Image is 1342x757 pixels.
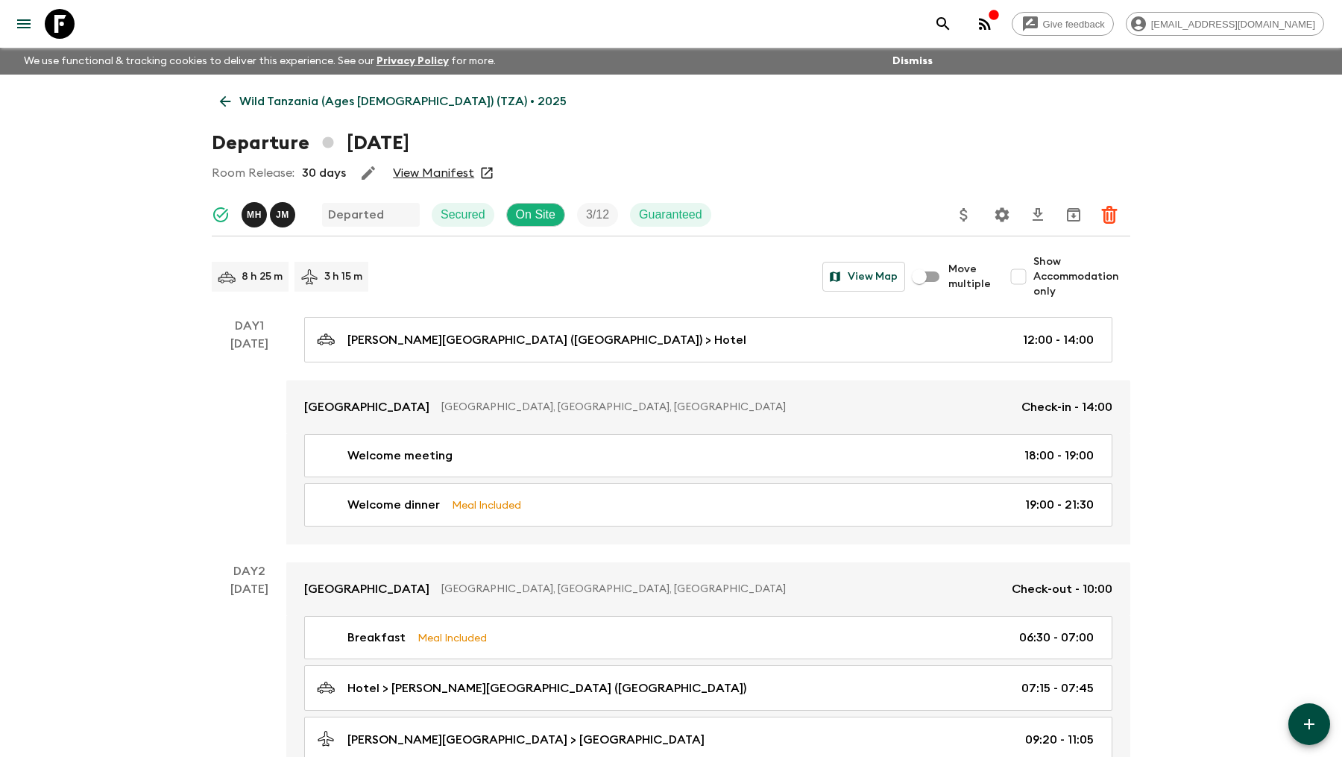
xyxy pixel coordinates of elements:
[1019,629,1094,647] p: 06:30 - 07:00
[212,562,286,580] p: Day 2
[928,9,958,39] button: search adventures
[1012,580,1112,598] p: Check-out - 10:00
[347,731,705,749] p: [PERSON_NAME][GEOGRAPHIC_DATA] > [GEOGRAPHIC_DATA]
[347,629,406,647] p: Breakfast
[304,317,1112,362] a: [PERSON_NAME][GEOGRAPHIC_DATA] ([GEOGRAPHIC_DATA]) > Hotel12:00 - 14:00
[347,331,746,349] p: [PERSON_NAME][GEOGRAPHIC_DATA] ([GEOGRAPHIC_DATA]) > Hotel
[441,400,1009,415] p: [GEOGRAPHIC_DATA], [GEOGRAPHIC_DATA], [GEOGRAPHIC_DATA]
[948,262,992,292] span: Move multiple
[9,9,39,39] button: menu
[452,497,521,513] p: Meal Included
[304,580,429,598] p: [GEOGRAPHIC_DATA]
[822,262,905,292] button: View Map
[1025,731,1094,749] p: 09:20 - 11:05
[1012,12,1114,36] a: Give feedback
[393,166,474,180] a: View Manifest
[286,380,1130,434] a: [GEOGRAPHIC_DATA][GEOGRAPHIC_DATA], [GEOGRAPHIC_DATA], [GEOGRAPHIC_DATA]Check-in - 14:00
[577,203,618,227] div: Trip Fill
[239,92,567,110] p: Wild Tanzania (Ages [DEMOGRAPHIC_DATA]) (TZA) • 2025
[1023,200,1053,230] button: Download CSV
[328,206,384,224] p: Departed
[302,164,346,182] p: 30 days
[212,206,230,224] svg: Synced Successfully
[432,203,494,227] div: Secured
[586,206,609,224] p: 3 / 12
[1035,19,1113,30] span: Give feedback
[639,206,702,224] p: Guaranteed
[212,128,409,158] h1: Departure [DATE]
[516,206,555,224] p: On Site
[1023,331,1094,349] p: 12:00 - 14:00
[1024,447,1094,465] p: 18:00 - 19:00
[304,616,1112,659] a: BreakfastMeal Included06:30 - 07:00
[377,56,449,66] a: Privacy Policy
[1025,496,1094,514] p: 19:00 - 21:30
[441,206,485,224] p: Secured
[304,665,1112,711] a: Hotel > [PERSON_NAME][GEOGRAPHIC_DATA] ([GEOGRAPHIC_DATA])07:15 - 07:45
[286,562,1130,616] a: [GEOGRAPHIC_DATA][GEOGRAPHIC_DATA], [GEOGRAPHIC_DATA], [GEOGRAPHIC_DATA]Check-out - 10:00
[324,269,362,284] p: 3 h 15 m
[987,200,1017,230] button: Settings
[242,207,298,219] span: Mbasha Halfani, Joachim Mukungu
[18,48,502,75] p: We use functional & tracking cookies to deliver this experience. See our for more.
[1126,12,1324,36] div: [EMAIL_ADDRESS][DOMAIN_NAME]
[242,269,283,284] p: 8 h 25 m
[1094,200,1124,230] button: Delete
[889,51,936,72] button: Dismiss
[949,200,979,230] button: Update Price, Early Bird Discount and Costs
[304,434,1112,477] a: Welcome meeting18:00 - 19:00
[1021,679,1094,697] p: 07:15 - 07:45
[441,582,1000,597] p: [GEOGRAPHIC_DATA], [GEOGRAPHIC_DATA], [GEOGRAPHIC_DATA]
[304,483,1112,527] a: Welcome dinnerMeal Included19:00 - 21:30
[347,679,746,697] p: Hotel > [PERSON_NAME][GEOGRAPHIC_DATA] ([GEOGRAPHIC_DATA])
[1033,254,1130,299] span: Show Accommodation only
[212,87,575,116] a: Wild Tanzania (Ages [DEMOGRAPHIC_DATA]) (TZA) • 2025
[506,203,565,227] div: On Site
[304,398,429,416] p: [GEOGRAPHIC_DATA]
[1021,398,1112,416] p: Check-in - 14:00
[1059,200,1089,230] button: Archive (Completed, Cancelled or Unsynced Departures only)
[212,164,294,182] p: Room Release:
[1143,19,1323,30] span: [EMAIL_ADDRESS][DOMAIN_NAME]
[347,447,453,465] p: Welcome meeting
[212,317,286,335] p: Day 1
[418,629,487,646] p: Meal Included
[347,496,440,514] p: Welcome dinner
[230,335,268,544] div: [DATE]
